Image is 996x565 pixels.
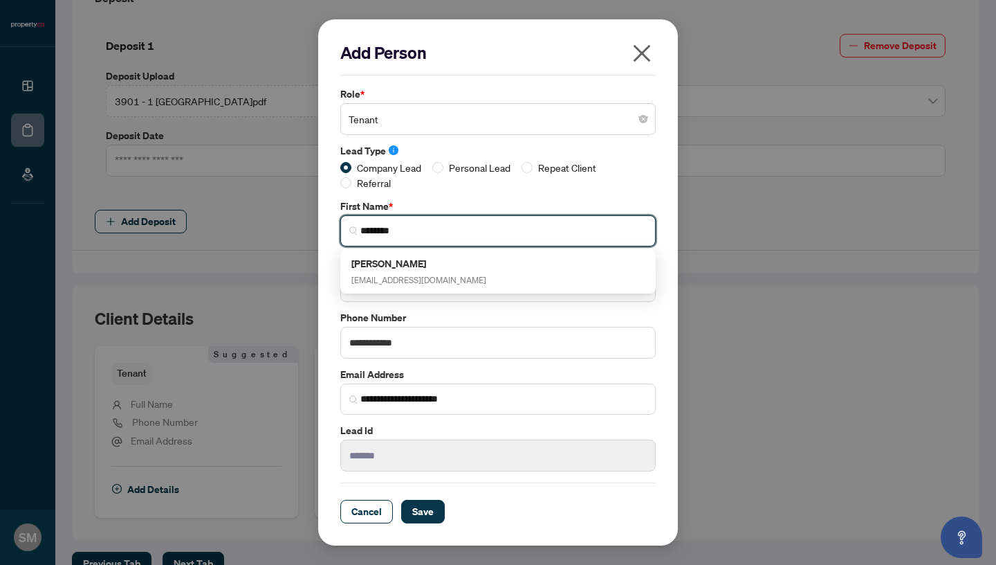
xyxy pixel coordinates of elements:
[349,106,647,132] span: Tenant
[351,160,427,175] span: Company Lead
[941,517,982,558] button: Open asap
[639,115,647,123] span: close-circle
[340,500,393,523] button: Cancel
[412,501,434,523] span: Save
[349,226,358,235] img: search_icon
[340,310,656,325] label: Phone Number
[401,500,445,523] button: Save
[349,395,358,404] img: search_icon
[443,160,516,175] span: Personal Lead
[340,423,656,438] label: Lead Id
[340,199,656,214] label: First Name
[631,42,653,64] span: close
[340,367,656,382] label: Email Address
[340,42,656,64] h2: Add Person
[351,275,486,285] span: [EMAIL_ADDRESS][DOMAIN_NAME]
[340,87,656,102] label: Role
[389,145,398,155] span: info-circle
[351,501,382,523] span: Cancel
[351,255,486,271] h5: [PERSON_NAME]
[340,143,656,159] label: Lead Type
[533,160,602,175] span: Repeat Client
[351,175,396,190] span: Referral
